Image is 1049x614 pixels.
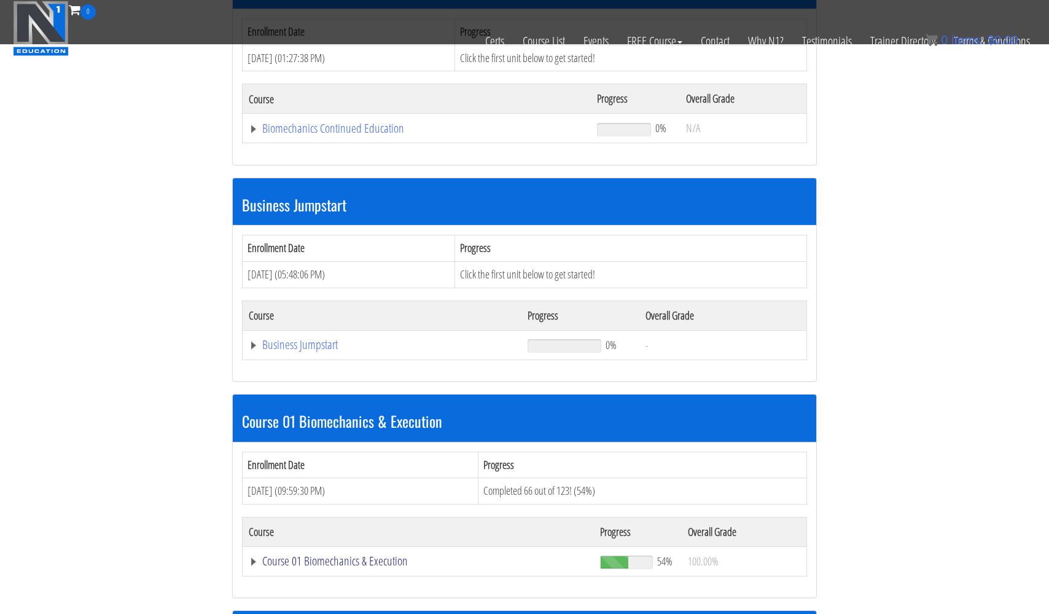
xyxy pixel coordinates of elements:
th: Enrollment Date [243,452,478,478]
h3: Business Jumpstart [242,197,807,213]
a: Terms & Conditions [945,20,1039,63]
th: Progress [591,84,680,114]
a: Contact [692,20,739,63]
th: Progress [454,235,806,262]
a: Course 01 Biomechanics & Execution [249,555,588,567]
a: Business Jumpstart [249,339,515,351]
span: 0 [80,4,96,20]
td: [DATE] (05:48:06 PM) [243,261,455,288]
th: Overall Grade [680,84,806,114]
a: Events [574,20,618,63]
span: items: [951,33,984,47]
a: 0 items: $0.00 [926,33,1018,47]
td: N/A [680,114,806,143]
bdi: 0.00 [988,33,1018,47]
a: Biomechanics Continued Education [249,122,585,135]
td: Click the first unit below to get started! [454,261,806,288]
a: Testimonials [793,20,861,63]
a: Trainer Directory [861,20,945,63]
td: - [639,330,807,360]
th: Course [243,84,591,114]
span: 0 [941,33,948,47]
td: [DATE] (09:59:30 PM) [243,478,478,505]
h3: Course 01 Biomechanics & Execution [242,413,807,429]
a: Certs [476,20,513,63]
a: Course List [513,20,574,63]
span: 0% [655,121,666,135]
span: 54% [657,554,673,568]
a: Why N1? [739,20,793,63]
th: Overall Grade [639,301,807,330]
span: 0% [606,338,617,352]
td: Completed 66 out of 123! (54%) [478,478,807,505]
img: n1-education [13,1,69,56]
img: icon11.png [926,34,938,46]
th: Enrollment Date [243,235,455,262]
a: FREE Course [618,20,692,63]
span: $ [988,33,994,47]
th: Progress [594,517,682,546]
th: Course [243,517,594,546]
th: Overall Grade [682,517,807,546]
th: Progress [521,301,639,330]
td: 100.00% [682,546,807,576]
th: Course [243,301,521,330]
th: Progress [478,452,807,478]
a: 0 [69,1,96,18]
